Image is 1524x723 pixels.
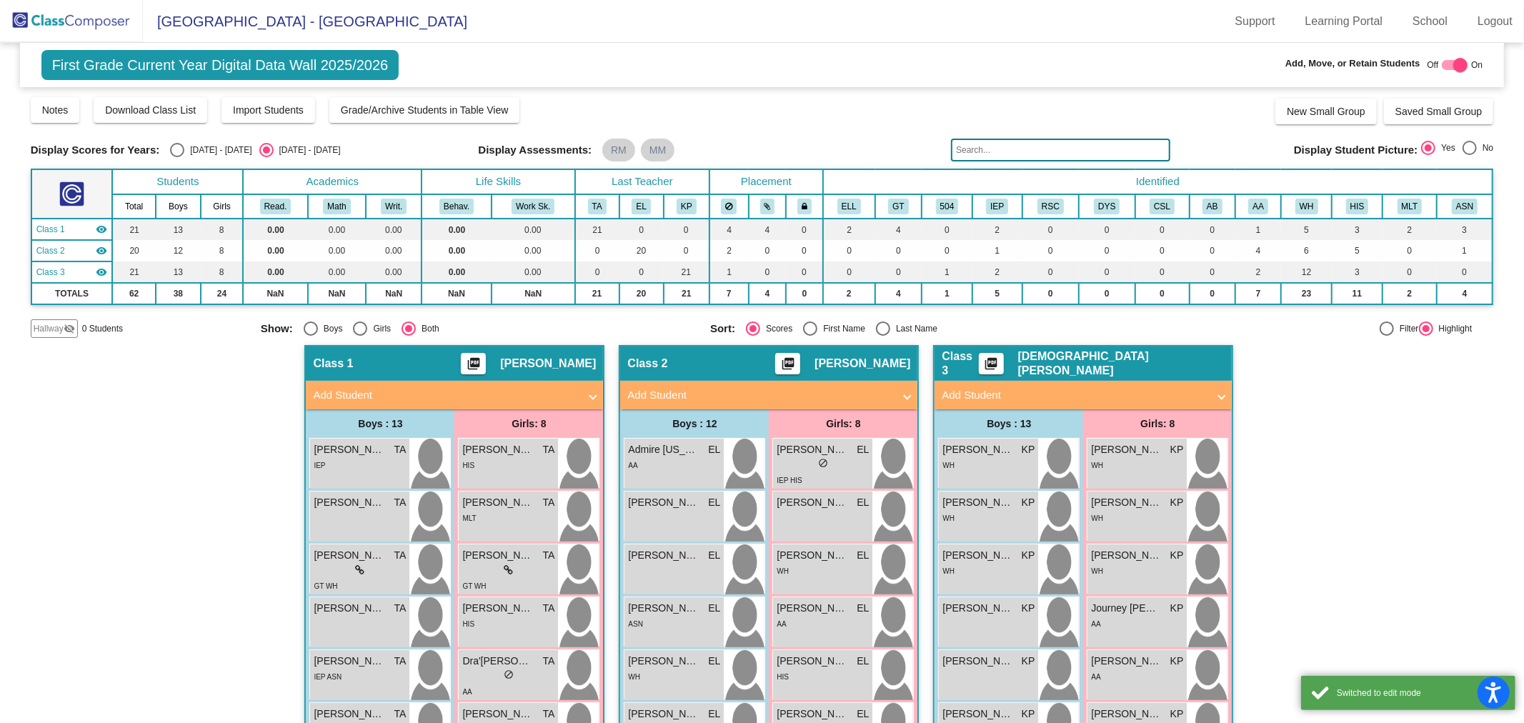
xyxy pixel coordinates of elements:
[575,169,709,194] th: Last Teacher
[875,240,922,261] td: 0
[709,240,749,261] td: 2
[942,567,955,575] span: WH
[1275,99,1377,124] button: New Small Group
[786,219,822,240] td: 0
[1190,194,1235,219] th: Adaptive Behavior
[1383,283,1437,304] td: 2
[1435,141,1455,154] div: Yes
[786,261,822,283] td: 0
[366,283,422,304] td: NaN
[1395,106,1482,117] span: Saved Small Group
[492,283,575,304] td: NaN
[857,495,869,510] span: EL
[156,283,201,304] td: 38
[112,219,156,240] td: 21
[709,283,749,304] td: 7
[1079,194,1135,219] th: Dyslexia
[942,514,955,522] span: WH
[243,240,307,261] td: 0.00
[105,104,196,116] span: Download Class List
[64,323,75,334] mat-icon: visibility_off
[156,194,201,219] th: Boys
[620,381,917,409] mat-expansion-panel-header: Add Student
[942,442,1014,457] span: [PERSON_NAME]
[1471,59,1483,71] span: On
[922,283,972,304] td: 1
[777,601,848,616] span: [PERSON_NAME]
[786,240,822,261] td: 0
[462,548,534,563] span: [PERSON_NAME]
[777,477,802,484] span: IEP HIS
[664,261,709,283] td: 21
[156,219,201,240] td: 13
[1437,261,1493,283] td: 0
[875,219,922,240] td: 4
[34,322,64,335] span: Hallway
[1224,10,1287,33] a: Support
[823,261,875,283] td: 0
[1022,240,1079,261] td: 0
[1190,261,1235,283] td: 0
[314,462,325,469] span: IEP
[857,601,869,616] span: EL
[243,261,307,283] td: 0.00
[708,495,720,510] span: EL
[492,219,575,240] td: 0.00
[1094,199,1120,214] button: DYS
[1135,219,1190,240] td: 0
[588,199,607,214] button: TA
[422,169,575,194] th: Life Skills
[837,199,861,214] button: ELL
[1079,283,1135,304] td: 0
[627,356,667,371] span: Class 2
[96,224,107,235] mat-icon: visibility
[1398,199,1423,214] button: MLT
[313,387,579,404] mat-panel-title: Add Student
[42,104,69,116] span: Notes
[777,495,848,510] span: [PERSON_NAME]
[36,244,65,257] span: Class 2
[1135,261,1190,283] td: 0
[972,194,1022,219] th: Individualized Education Plan
[632,199,650,214] button: EL
[82,322,123,335] span: 0 Students
[749,283,787,304] td: 4
[500,356,596,371] span: [PERSON_NAME]
[1022,548,1035,563] span: KP
[709,194,749,219] th: Keep away students
[1022,219,1079,240] td: 0
[31,97,80,123] button: Notes
[543,442,555,457] span: TA
[709,261,749,283] td: 1
[1437,283,1493,304] td: 4
[769,409,917,438] div: Girls: 8
[1394,322,1419,335] div: Filter
[1437,240,1493,261] td: 1
[243,169,422,194] th: Academics
[628,601,699,616] span: [PERSON_NAME]
[41,50,399,80] span: First Grade Current Year Digital Data Wall 2025/2026
[156,240,201,261] td: 12
[1248,199,1268,214] button: AA
[1281,261,1332,283] td: 12
[708,601,720,616] span: EL
[1285,56,1420,71] span: Add, Move, or Retain Students
[260,199,292,214] button: Read.
[543,495,555,510] span: TA
[1346,199,1369,214] button: HIS
[775,353,800,374] button: Print Students Details
[308,283,367,304] td: NaN
[664,240,709,261] td: 0
[1332,194,1383,219] th: Hispanic
[329,97,520,123] button: Grade/Archive Students in Table View
[1401,10,1459,33] a: School
[1235,194,1281,219] th: African American
[1437,194,1493,219] th: Asian
[972,219,1022,240] td: 2
[1170,495,1184,510] span: KP
[308,240,367,261] td: 0.00
[1022,194,1079,219] th: Resource
[367,322,391,335] div: Girls
[112,283,156,304] td: 62
[201,261,244,283] td: 8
